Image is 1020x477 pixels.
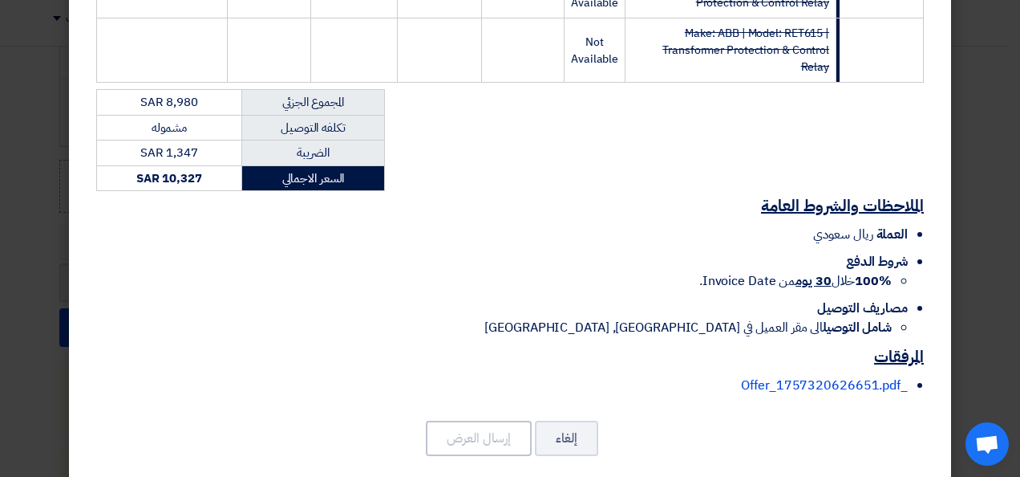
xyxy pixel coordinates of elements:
strike: Make: ABB | Model: RET615 | Transformer Protection & Control Relay [662,25,829,75]
a: _Offer_1757320626651.pdf [741,376,908,395]
strong: شامل التوصيل [823,318,892,337]
span: العملة [876,225,908,244]
strong: 100% [855,271,892,291]
span: خلال من Invoice Date. [699,271,892,291]
td: السعر الاجمالي [241,165,384,191]
strong: SAR 10,327 [136,169,202,187]
span: Not Available [571,34,618,67]
span: شروط الدفع [846,252,908,271]
span: ريال سعودي [813,225,873,244]
td: المجموع الجزئي [241,90,384,116]
button: إلغاء [535,421,598,456]
div: Open chat [965,422,1009,466]
u: الملاحظات والشروط العامة [761,194,924,218]
span: مشموله [152,119,187,137]
td: تكلفه التوصيل [241,115,384,141]
button: إرسال العرض [426,421,532,456]
u: 30 يوم [795,271,831,291]
span: مصاريف التوصيل [817,299,908,318]
td: الضريبة [241,141,384,166]
u: المرفقات [874,344,924,369]
li: الى مقر العميل في [GEOGRAPHIC_DATA], [GEOGRAPHIC_DATA] [96,318,892,337]
span: SAR 1,347 [140,144,198,161]
td: SAR 8,980 [97,90,242,116]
